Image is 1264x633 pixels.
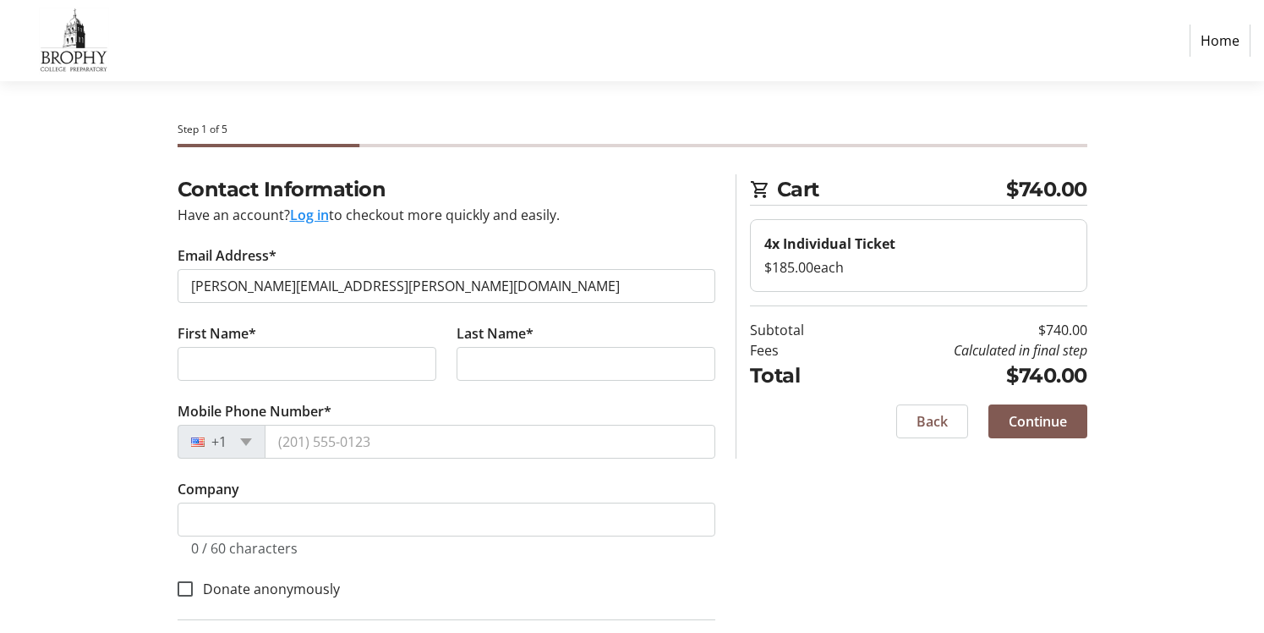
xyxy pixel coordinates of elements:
td: Calculated in final step [847,340,1087,361]
label: Company [178,479,239,499]
td: Total [750,361,847,391]
label: Mobile Phone Number* [178,401,331,421]
span: Cart [777,174,1007,205]
td: $740.00 [847,320,1087,340]
span: Back [917,411,948,432]
label: Email Address* [178,245,276,266]
tr-character-limit: 0 / 60 characters [191,539,298,558]
span: Continue [1009,411,1067,432]
h2: Contact Information [178,174,715,205]
label: Last Name* [457,323,534,344]
img: Brophy College Preparatory 's Logo [14,7,134,74]
td: Subtotal [750,320,847,340]
strong: 4x Individual Ticket [764,234,895,253]
td: $740.00 [847,361,1087,391]
td: Fees [750,340,847,361]
a: Home [1190,25,1250,57]
div: $185.00 each [764,257,1073,278]
label: First Name* [178,323,256,344]
button: Back [896,405,968,438]
label: Donate anonymously [193,579,340,599]
button: Continue [988,405,1087,438]
div: Step 1 of 5 [178,122,1087,137]
span: $740.00 [1006,174,1087,205]
div: Have an account? to checkout more quickly and easily. [178,205,715,225]
input: (201) 555-0123 [265,425,715,459]
button: Log in [290,205,329,225]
